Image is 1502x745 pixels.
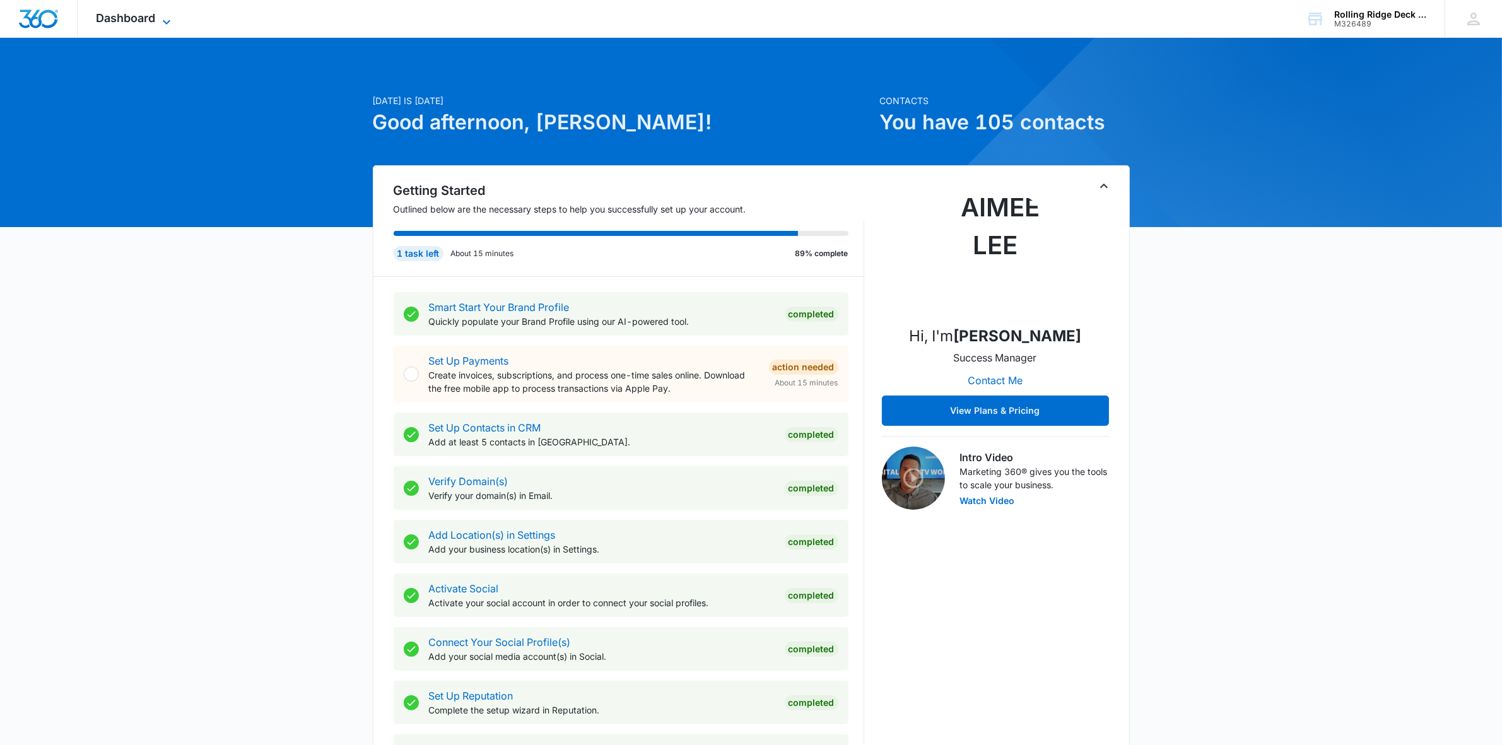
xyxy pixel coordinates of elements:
p: Marketing 360® gives you the tools to scale your business. [960,465,1109,491]
p: Hi, I'm [909,325,1081,348]
p: Complete the setup wizard in Reputation. [429,703,775,717]
a: Set Up Contacts in CRM [429,421,541,434]
span: Dashboard [97,11,156,25]
div: Completed [785,427,838,442]
a: Set Up Payments [429,355,509,367]
p: [DATE] is [DATE] [373,94,872,107]
button: View Plans & Pricing [882,396,1109,426]
div: Completed [785,307,838,322]
div: Completed [785,534,838,549]
div: Completed [785,642,838,657]
h1: You have 105 contacts [880,107,1130,138]
a: Smart Start Your Brand Profile [429,301,570,314]
a: Set Up Reputation [429,689,513,702]
a: Add Location(s) in Settings [429,529,556,541]
h1: Good afternoon, [PERSON_NAME]! [373,107,872,138]
button: Watch Video [960,496,1015,505]
span: About 15 minutes [775,377,838,389]
a: Activate Social [429,582,499,595]
div: Completed [785,695,838,710]
a: Verify Domain(s) [429,475,508,488]
p: Verify your domain(s) in Email. [429,489,775,502]
p: Add at least 5 contacts in [GEOGRAPHIC_DATA]. [429,435,775,449]
div: Action Needed [769,360,838,375]
a: Connect Your Social Profile(s) [429,636,571,648]
p: Add your business location(s) in Settings. [429,543,775,556]
p: Contacts [880,94,1130,107]
p: Activate your social account in order to connect your social profiles. [429,596,775,609]
p: Add your social media account(s) in Social. [429,650,775,663]
img: Aimee Lee [932,189,1059,315]
img: Intro Video [882,447,945,510]
h2: Getting Started [394,181,864,200]
div: account name [1334,9,1426,20]
div: Completed [785,588,838,603]
p: Create invoices, subscriptions, and process one-time sales online. Download the free mobile app t... [429,368,759,395]
h3: Intro Video [960,450,1109,465]
div: Completed [785,481,838,496]
strong: [PERSON_NAME] [953,327,1081,345]
button: Toggle Collapse [1096,179,1112,194]
div: account id [1334,20,1426,28]
p: About 15 minutes [451,248,514,259]
p: Outlined below are the necessary steps to help you successfully set up your account. [394,202,864,216]
button: Contact Me [955,365,1035,396]
div: 1 task left [394,246,443,261]
p: 89% complete [795,248,848,259]
p: Success Manager [954,350,1037,365]
p: Quickly populate your Brand Profile using our AI-powered tool. [429,315,775,328]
